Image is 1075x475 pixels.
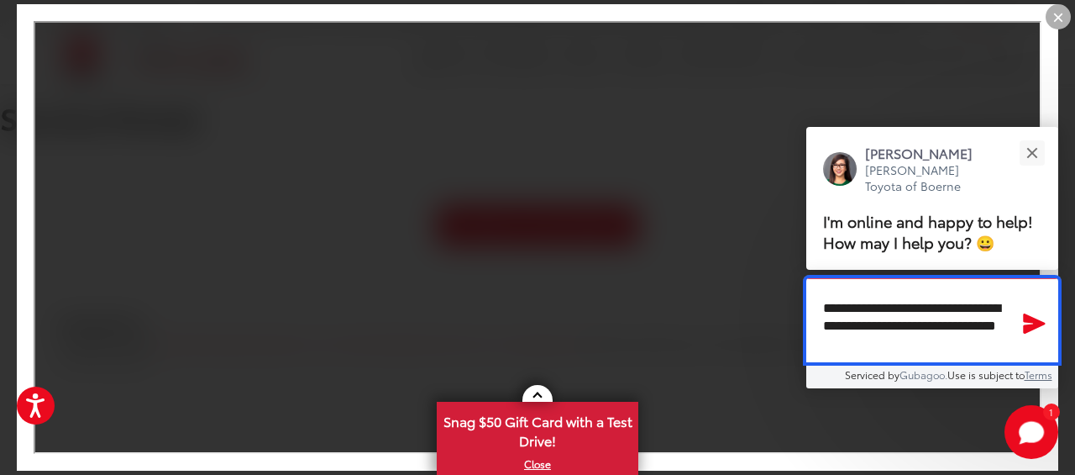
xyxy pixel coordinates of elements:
[1016,307,1052,341] button: Send Message
[1004,405,1058,459] button: Toggle Chat Window
[1046,4,1071,29] div: ×
[806,127,1058,389] div: Close[PERSON_NAME][PERSON_NAME] Toyota of BoerneI'm online and happy to help! How may I help you?...
[1049,408,1053,415] span: 1
[1004,405,1058,459] svg: Start Chat
[438,404,637,455] span: Snag $50 Gift Card with a Test Drive!
[845,367,899,382] span: Serviced by
[1025,367,1052,382] a: Terms
[1014,135,1050,172] button: Close
[865,162,989,195] p: [PERSON_NAME] Toyota of Boerne
[947,367,1025,382] span: Use is subject to
[865,144,989,162] p: [PERSON_NAME]
[899,367,947,382] a: Gubagoo.
[823,210,1033,253] span: I'm online and happy to help! How may I help you? 😀
[806,278,1058,362] textarea: Type your message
